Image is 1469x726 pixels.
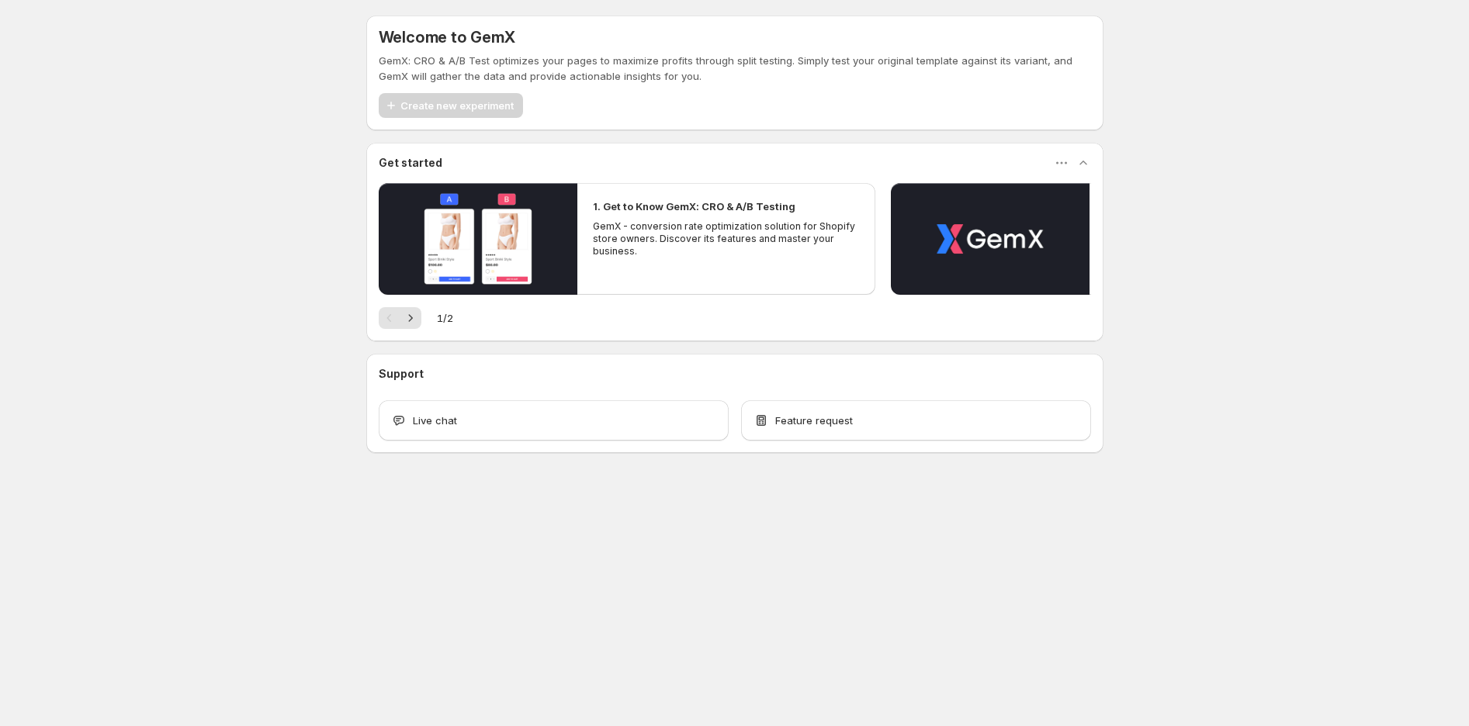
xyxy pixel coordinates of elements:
[379,366,424,382] h3: Support
[593,220,860,258] p: GemX - conversion rate optimization solution for Shopify store owners. Discover its features and ...
[379,53,1091,84] p: GemX: CRO & A/B Test optimizes your pages to maximize profits through split testing. Simply test ...
[413,413,457,428] span: Live chat
[437,310,453,326] span: 1 / 2
[379,28,515,47] h5: Welcome to GemX
[891,183,1090,295] button: Play video
[379,155,442,171] h3: Get started
[775,413,853,428] span: Feature request
[379,183,577,295] button: Play video
[379,307,421,329] nav: Pagination
[400,307,421,329] button: Next
[593,199,795,214] h2: 1. Get to Know GemX: CRO & A/B Testing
